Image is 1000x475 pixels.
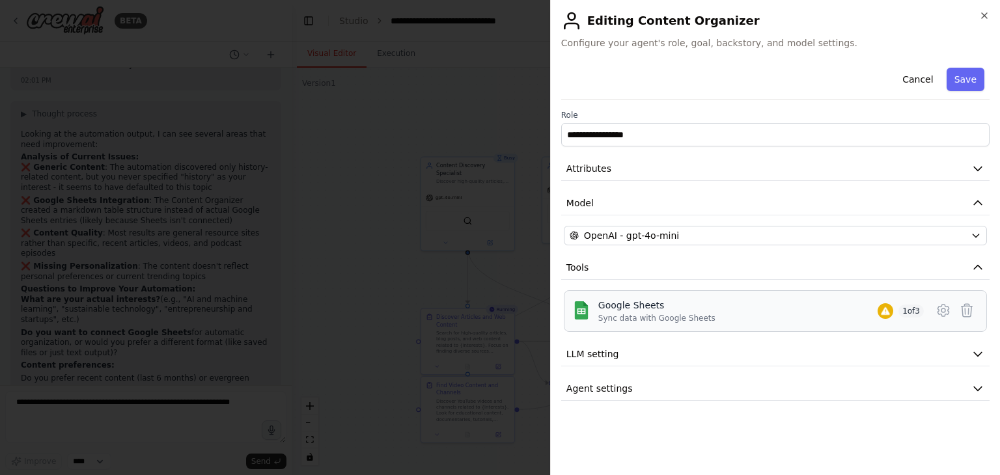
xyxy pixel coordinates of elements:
span: Attributes [566,162,611,175]
button: Agent settings [561,377,990,401]
h2: Editing Content Organizer [561,10,990,31]
span: Model [566,197,594,210]
button: Attributes [561,157,990,181]
button: Save [947,68,984,91]
img: Google Sheets [572,301,590,319]
span: Configure your agent's role, goal, backstory, and model settings. [561,36,990,49]
div: Google Sheets [598,299,715,312]
span: Tools [566,261,589,274]
span: LLM setting [566,347,619,360]
button: Delete tool [955,299,979,322]
span: 1 of 3 [898,305,924,318]
button: Model [561,191,990,215]
button: Tools [561,256,990,280]
button: Configure tool [932,299,955,322]
span: Agent settings [566,382,633,395]
button: OpenAI - gpt-4o-mini [564,226,987,245]
span: OpenAI - gpt-4o-mini [584,229,679,242]
button: LLM setting [561,342,990,366]
button: Cancel [895,68,941,91]
label: Role [561,110,990,120]
div: Sync data with Google Sheets [598,313,715,323]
